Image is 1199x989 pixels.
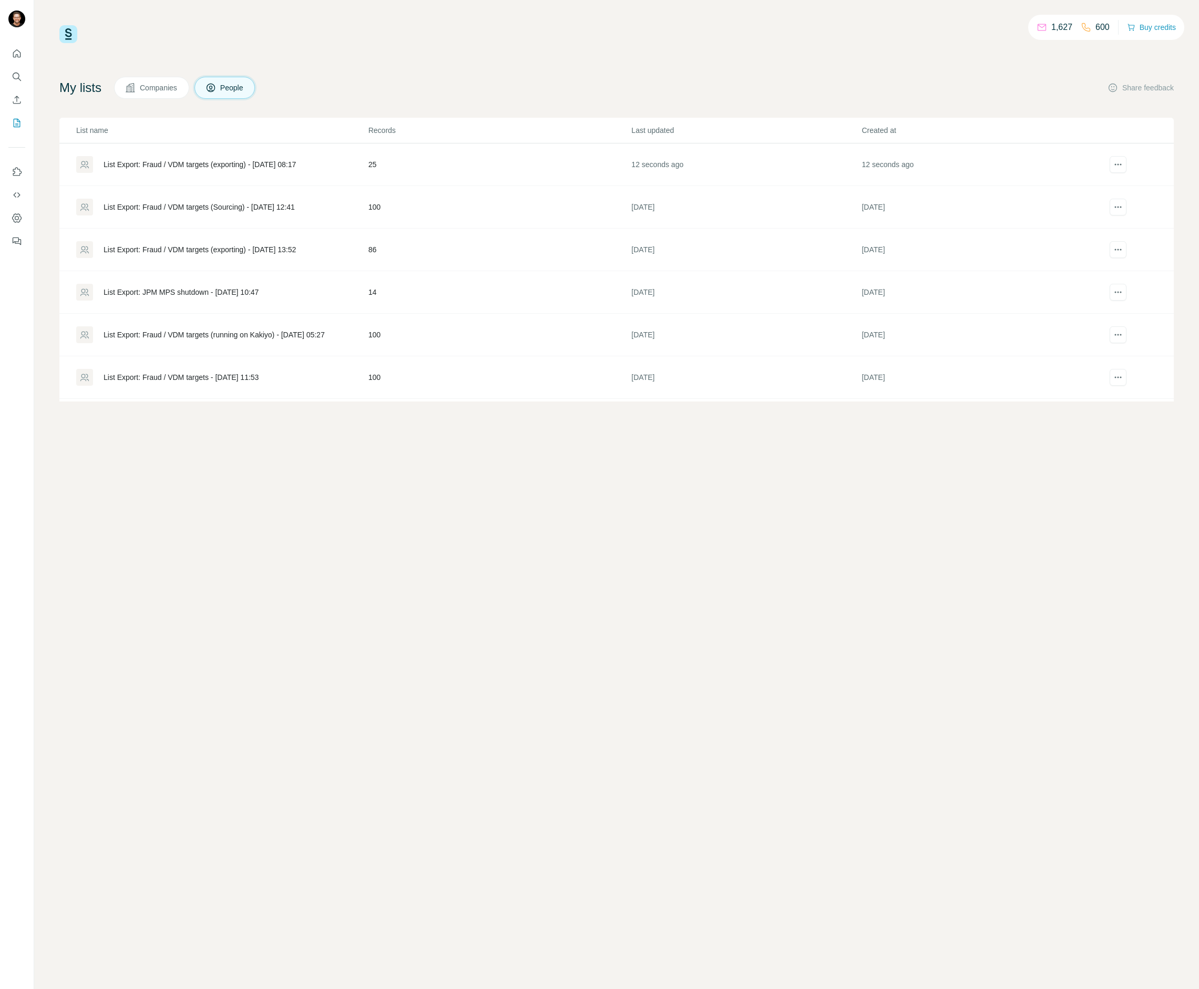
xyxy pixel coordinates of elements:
[104,159,296,170] div: List Export: Fraud / VDM targets (exporting) - [DATE] 08:17
[1110,369,1126,386] button: actions
[104,202,295,212] div: List Export: Fraud / VDM targets (Sourcing) - [DATE] 12:41
[104,244,296,255] div: List Export: Fraud / VDM targets (exporting) - [DATE] 13:52
[861,271,1091,314] td: [DATE]
[368,125,631,136] p: Records
[1108,83,1174,93] button: Share feedback
[104,329,325,340] div: List Export: Fraud / VDM targets (running on Kakiyo) - [DATE] 05:27
[368,314,631,356] td: 100
[1110,241,1126,258] button: actions
[631,356,861,399] td: [DATE]
[8,162,25,181] button: Use Surfe on LinkedIn
[59,79,101,96] h4: My lists
[631,314,861,356] td: [DATE]
[368,399,631,441] td: 72
[220,83,244,93] span: People
[8,186,25,204] button: Use Surfe API
[861,314,1091,356] td: [DATE]
[631,143,861,186] td: 12 seconds ago
[1110,199,1126,215] button: actions
[8,209,25,228] button: Dashboard
[1110,326,1126,343] button: actions
[1051,21,1072,34] p: 1,627
[8,44,25,63] button: Quick start
[368,229,631,271] td: 86
[8,67,25,86] button: Search
[861,143,1091,186] td: 12 seconds ago
[861,229,1091,271] td: [DATE]
[76,125,367,136] p: List name
[59,25,77,43] img: Surfe Logo
[631,125,860,136] p: Last updated
[8,90,25,109] button: Enrich CSV
[631,186,861,229] td: [DATE]
[861,399,1091,441] td: [DATE]
[368,271,631,314] td: 14
[8,232,25,251] button: Feedback
[368,186,631,229] td: 100
[8,11,25,27] img: Avatar
[104,287,259,297] div: List Export: JPM MPS shutdown - [DATE] 10:47
[861,356,1091,399] td: [DATE]
[862,125,1091,136] p: Created at
[8,114,25,132] button: My lists
[631,271,861,314] td: [DATE]
[104,372,259,383] div: List Export: Fraud / VDM targets - [DATE] 11:53
[631,399,861,441] td: [DATE]
[368,356,631,399] td: 100
[1110,284,1126,301] button: actions
[140,83,178,93] span: Companies
[368,143,631,186] td: 25
[631,229,861,271] td: [DATE]
[1127,20,1176,35] button: Buy credits
[1110,156,1126,173] button: actions
[1095,21,1110,34] p: 600
[861,186,1091,229] td: [DATE]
